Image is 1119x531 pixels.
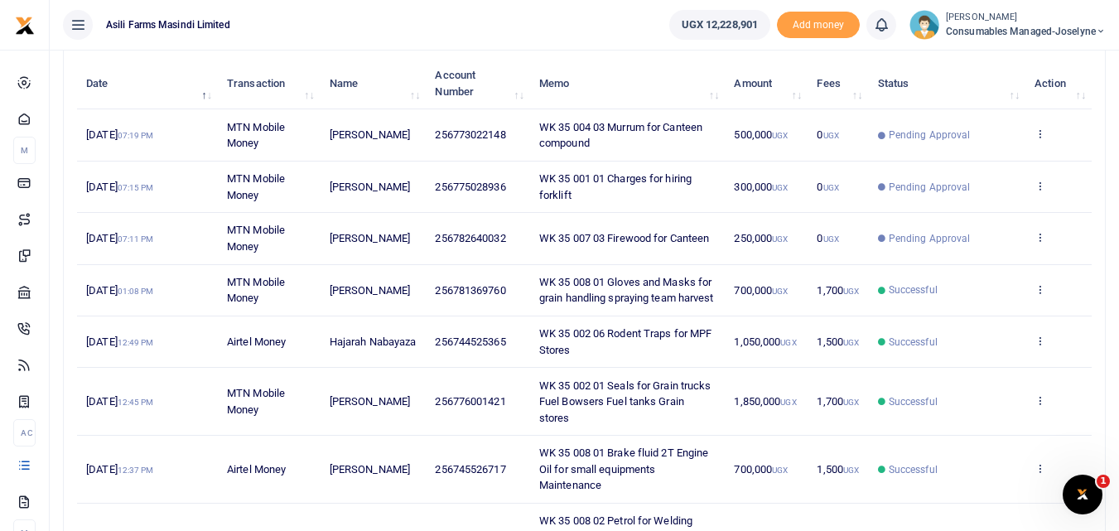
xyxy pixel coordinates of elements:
span: Successful [889,394,938,409]
small: 07:15 PM [118,183,154,192]
span: [PERSON_NAME] [330,395,410,408]
span: Pending Approval [889,128,971,142]
li: Ac [13,419,36,447]
th: Status: activate to sort column ascending [868,58,1025,109]
span: 256782640032 [435,232,505,244]
small: UGX [843,466,859,475]
span: [DATE] [86,395,153,408]
small: UGX [772,287,788,296]
span: 1 [1097,475,1110,488]
small: UGX [772,131,788,140]
span: Consumables managed-Joselyne [946,24,1106,39]
span: 1,700 [817,284,859,297]
span: [DATE] [86,128,153,141]
span: [DATE] [86,284,153,297]
span: Asili Farms Masindi Limited [99,17,237,32]
span: 0 [817,232,838,244]
span: Add money [777,12,860,39]
span: Pending Approval [889,180,971,195]
th: Fees: activate to sort column ascending [808,58,868,109]
span: 1,500 [817,335,859,348]
li: M [13,137,36,164]
span: 1,850,000 [734,395,796,408]
span: Successful [889,462,938,477]
span: UGX 12,228,901 [682,17,758,33]
th: Memo: activate to sort column ascending [530,58,725,109]
li: Toup your wallet [777,12,860,39]
small: UGX [823,131,839,140]
small: UGX [843,338,859,347]
span: 250,000 [734,232,788,244]
span: 1,700 [817,395,859,408]
th: Transaction: activate to sort column ascending [218,58,321,109]
span: [DATE] [86,463,153,475]
small: UGX [772,466,788,475]
span: 256775028936 [435,181,505,193]
li: Wallet ballance [663,10,777,40]
span: [PERSON_NAME] [330,181,410,193]
small: 12:45 PM [118,398,154,407]
span: 1,050,000 [734,335,796,348]
small: 07:11 PM [118,234,154,244]
span: Successful [889,335,938,350]
small: 07:19 PM [118,131,154,140]
span: 500,000 [734,128,788,141]
small: UGX [843,398,859,407]
span: WK 35 007 03 Firewood for Canteen [539,232,709,244]
a: UGX 12,228,901 [669,10,770,40]
img: logo-small [15,16,35,36]
a: Add money [777,17,860,30]
span: 700,000 [734,463,788,475]
th: Account Number: activate to sort column ascending [426,58,530,109]
span: 1,500 [817,463,859,475]
span: 256745526717 [435,463,505,475]
small: 01:08 PM [118,287,154,296]
span: WK 35 008 01 Brake fluid 2T Engine Oil for small equipments Maintenance [539,447,708,491]
span: MTN Mobile Money [227,172,285,201]
span: 256776001421 [435,395,505,408]
span: 0 [817,181,838,193]
img: profile-user [909,10,939,40]
small: UGX [780,338,796,347]
a: profile-user [PERSON_NAME] Consumables managed-Joselyne [909,10,1106,40]
span: MTN Mobile Money [227,224,285,253]
span: 0 [817,128,838,141]
small: UGX [772,234,788,244]
span: 300,000 [734,181,788,193]
span: [PERSON_NAME] [330,463,410,475]
span: [PERSON_NAME] [330,232,410,244]
span: MTN Mobile Money [227,276,285,305]
span: WK 35 001 01 Charges for hiring forklift [539,172,692,201]
small: UGX [772,183,788,192]
small: UGX [823,234,839,244]
span: 256781369760 [435,284,505,297]
span: Hajarah Nabayaza [330,335,417,348]
span: 256744525365 [435,335,505,348]
span: [DATE] [86,181,153,193]
th: Action: activate to sort column ascending [1025,58,1092,109]
span: 256773022148 [435,128,505,141]
small: [PERSON_NAME] [946,11,1106,25]
span: WK 35 008 01 Gloves and Masks for grain handling spraying team harvest [539,276,714,305]
span: Pending Approval [889,231,971,246]
small: 12:49 PM [118,338,154,347]
span: MTN Mobile Money [227,121,285,150]
span: 700,000 [734,284,788,297]
th: Amount: activate to sort column ascending [725,58,808,109]
th: Date: activate to sort column descending [77,58,218,109]
span: WK 35 002 06 Rodent Traps for MPF Stores [539,327,711,356]
span: [DATE] [86,232,153,244]
span: [PERSON_NAME] [330,128,410,141]
span: MTN Mobile Money [227,387,285,416]
small: 12:37 PM [118,466,154,475]
a: logo-small logo-large logo-large [15,18,35,31]
span: Successful [889,282,938,297]
span: WK 35 002 01 Seals for Grain trucks Fuel Bowsers Fuel tanks Grain stores [539,379,711,424]
span: [DATE] [86,335,153,348]
span: Airtel Money [227,335,286,348]
th: Name: activate to sort column ascending [321,58,427,109]
span: WK 35 004 03 Murrum for Canteen compound [539,121,702,150]
small: UGX [823,183,839,192]
small: UGX [843,287,859,296]
iframe: Intercom live chat [1063,475,1102,514]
